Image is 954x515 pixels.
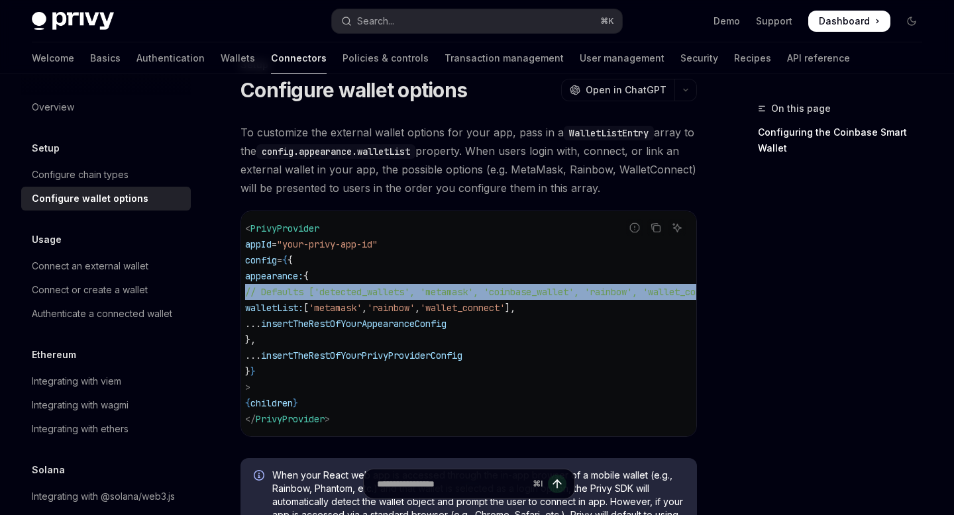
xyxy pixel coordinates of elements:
[561,79,674,101] button: Open in ChatGPT
[901,11,922,32] button: Toggle dark mode
[787,42,850,74] a: API reference
[626,219,643,236] button: Report incorrect code
[32,140,60,156] h5: Setup
[32,306,172,322] div: Authenticate a connected wallet
[21,485,191,508] a: Integrating with @solana/web3.js
[309,302,362,314] span: 'metamask'
[445,42,564,74] a: Transaction management
[303,302,309,314] span: [
[756,15,792,28] a: Support
[32,421,129,437] div: Integrating with ethers
[277,238,378,250] span: "your-privy-app-id"
[136,42,205,74] a: Authentication
[714,15,740,28] a: Demo
[288,254,293,266] span: {
[771,101,831,117] span: On this page
[261,318,447,330] span: insertTheRestOfYourAppearanceConfig
[21,417,191,441] a: Integrating with ethers
[245,318,261,330] span: ...
[245,286,733,298] span: // Defaults ['detected_wallets', 'metamask', 'coinbase_wallet', 'rainbow', 'wallet_connect']
[32,282,148,298] div: Connect or create a wallet
[21,95,191,119] a: Overview
[32,489,175,504] div: Integrating with @solana/web3.js
[245,413,256,425] span: </
[245,222,250,234] span: <
[261,350,462,361] span: insertTheRestOfYourPrivyProviderConfig
[362,302,367,314] span: ,
[32,373,121,389] div: Integrating with viem
[32,42,74,74] a: Welcome
[32,99,74,115] div: Overview
[21,163,191,187] a: Configure chain types
[580,42,664,74] a: User management
[548,475,566,493] button: Send message
[505,302,515,314] span: ],
[32,397,129,413] div: Integrating with wagmi
[250,365,256,377] span: }
[277,254,282,266] span: =
[293,397,298,409] span: }
[240,123,697,197] span: To customize the external wallet options for your app, pass in a array to the property. When user...
[245,238,272,250] span: appId
[245,397,250,409] span: {
[586,83,666,97] span: Open in ChatGPT
[250,222,319,234] span: PrivyProvider
[32,232,62,248] h5: Usage
[21,187,191,211] a: Configure wallet options
[680,42,718,74] a: Security
[332,9,621,33] button: Open search
[647,219,664,236] button: Copy the contents from the code block
[250,397,293,409] span: children
[819,15,870,28] span: Dashboard
[245,254,277,266] span: config
[245,350,261,361] span: ...
[245,381,250,393] span: >
[367,302,415,314] span: 'rainbow'
[21,278,191,302] a: Connect or create a wallet
[343,42,429,74] a: Policies & controls
[32,191,148,207] div: Configure wallet options
[90,42,121,74] a: Basics
[21,369,191,393] a: Integrating with viem
[272,238,277,250] span: =
[420,302,505,314] span: 'wallet_connect'
[245,334,256,346] span: },
[256,144,415,159] code: config.appearance.walletList
[808,11,890,32] a: Dashboard
[734,42,771,74] a: Recipes
[32,12,114,30] img: dark logo
[377,469,527,498] input: Ask a question...
[221,42,255,74] a: Wallets
[415,302,420,314] span: ,
[668,219,686,236] button: Ask AI
[32,347,76,363] h5: Ethereum
[32,462,65,478] h5: Solana
[32,167,129,183] div: Configure chain types
[245,365,250,377] span: }
[758,122,933,159] a: Configuring the Coinbase Smart Wallet
[245,302,303,314] span: walletList:
[564,126,654,140] code: WalletListEntry
[600,16,614,26] span: ⌘ K
[282,254,288,266] span: {
[245,270,303,282] span: appearance:
[303,270,309,282] span: {
[271,42,327,74] a: Connectors
[21,254,191,278] a: Connect an external wallet
[21,302,191,326] a: Authenticate a connected wallet
[357,13,394,29] div: Search...
[240,78,467,102] h1: Configure wallet options
[256,413,325,425] span: PrivyProvider
[325,413,330,425] span: >
[21,393,191,417] a: Integrating with wagmi
[32,258,148,274] div: Connect an external wallet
